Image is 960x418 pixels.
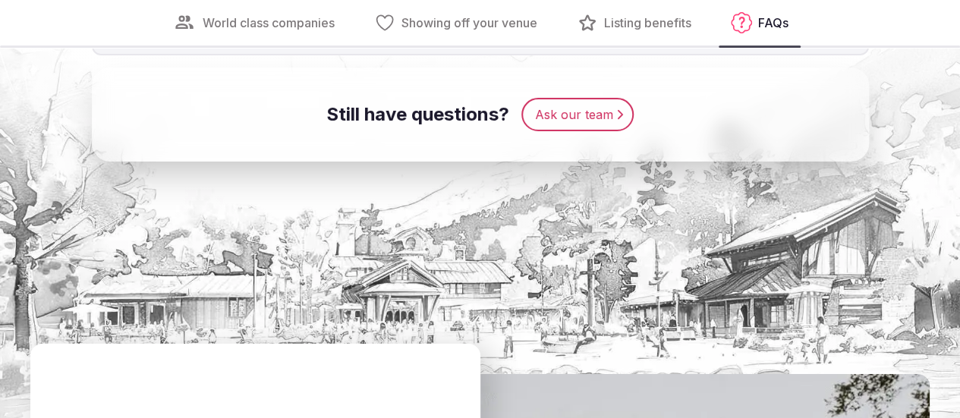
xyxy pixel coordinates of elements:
[604,14,691,31] span: Listing benefits
[521,98,634,131] a: Ask our team
[326,102,509,127] h2: Still have questions?
[203,14,335,31] span: World class companies
[401,14,537,31] span: Showing off your venue
[758,14,788,31] span: FAQs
